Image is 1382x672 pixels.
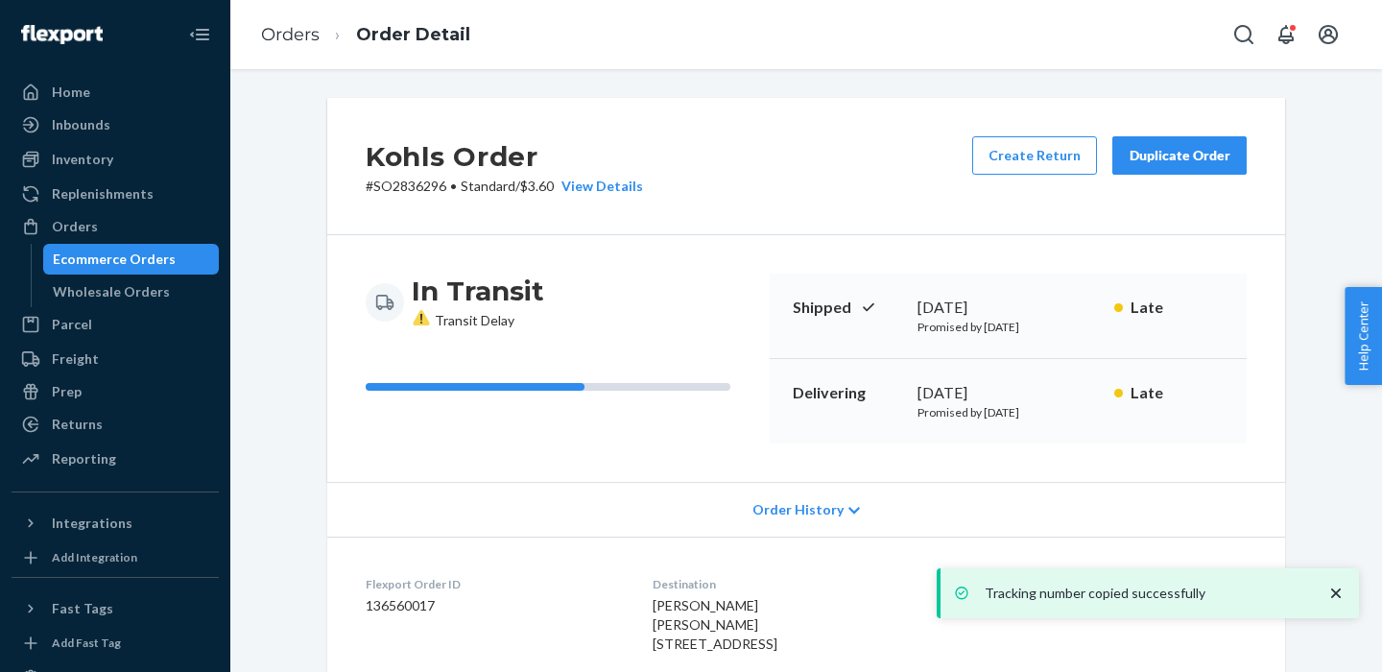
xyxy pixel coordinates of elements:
div: [DATE] [917,297,1099,319]
a: Reporting [12,444,219,474]
div: Inventory [52,150,113,169]
p: Late [1131,297,1224,319]
p: Tracking number copied successfully [985,584,1307,603]
div: Duplicate Order [1129,146,1230,165]
a: Orders [261,24,320,45]
h3: In Transit [412,274,544,308]
div: Freight [52,349,99,369]
a: Inventory [12,144,219,175]
div: Inbounds [52,115,110,134]
dt: Flexport Order ID [366,576,622,592]
a: Wholesale Orders [43,276,220,307]
p: Promised by [DATE] [917,319,1099,335]
img: Flexport logo [21,25,103,44]
button: Duplicate Order [1112,136,1247,175]
button: View Details [554,177,643,196]
a: Home [12,77,219,108]
div: Replenishments [52,184,154,204]
p: Shipped [793,297,902,319]
span: Transit Delay [412,312,514,328]
div: Integrations [52,514,132,533]
div: Prep [52,382,82,401]
dd: 136560017 [366,596,622,615]
a: Add Fast Tag [12,632,219,655]
span: • [450,178,457,194]
div: Add Fast Tag [52,635,121,651]
button: Open account menu [1309,15,1347,54]
div: Fast Tags [52,599,113,618]
ol: breadcrumbs [246,7,486,63]
button: Open notifications [1267,15,1305,54]
button: Open Search Box [1225,15,1263,54]
a: Orders [12,211,219,242]
button: Help Center [1345,287,1382,385]
span: Standard [461,178,515,194]
div: Parcel [52,315,92,334]
span: Order History [752,500,844,519]
div: Home [52,83,90,102]
div: Wholesale Orders [53,282,170,301]
iframe: Opens a widget where you can chat to one of our agents [1257,614,1363,662]
p: Promised by [DATE] [917,404,1099,420]
button: Integrations [12,508,219,539]
p: # SO2836296 / $3.60 [366,177,643,196]
div: Ecommerce Orders [53,250,176,269]
a: Parcel [12,309,219,340]
a: Inbounds [12,109,219,140]
h2: Kohls Order [366,136,643,177]
a: Order Detail [356,24,470,45]
a: Freight [12,344,219,374]
button: Close Navigation [180,15,219,54]
div: Add Integration [52,549,137,565]
button: Fast Tags [12,593,219,624]
a: Replenishments [12,179,219,209]
div: [DATE] [917,382,1099,404]
div: Orders [52,217,98,236]
div: Reporting [52,449,116,468]
button: Create Return [972,136,1097,175]
svg: close toast [1326,584,1346,603]
span: [PERSON_NAME] [PERSON_NAME] [STREET_ADDRESS] [653,597,777,652]
dt: Destination [653,576,939,592]
p: Delivering [793,382,902,404]
a: Returns [12,409,219,440]
p: Late [1131,382,1224,404]
div: Returns [52,415,103,434]
a: Add Integration [12,546,219,569]
a: Prep [12,376,219,407]
a: Ecommerce Orders [43,244,220,275]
